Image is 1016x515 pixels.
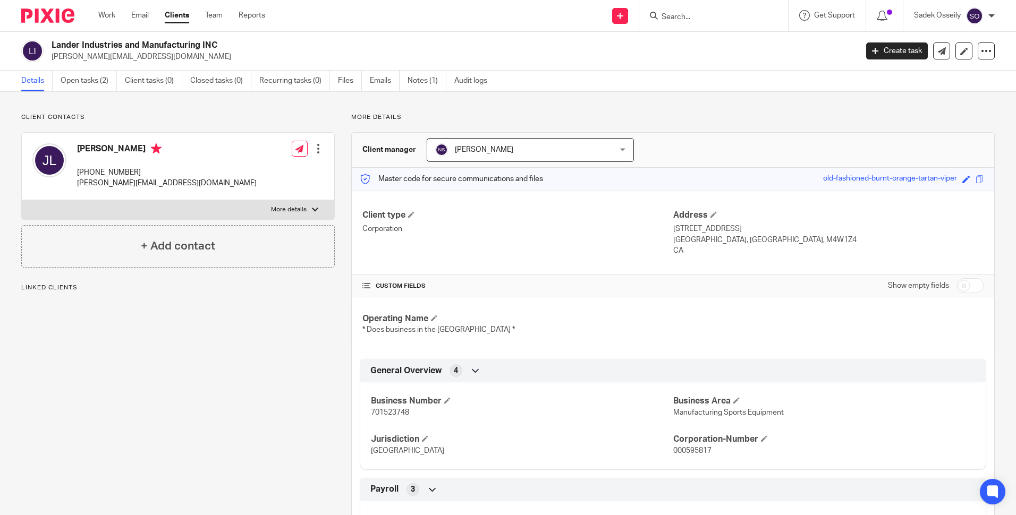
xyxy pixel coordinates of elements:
[21,8,74,23] img: Pixie
[370,484,399,495] span: Payroll
[408,71,446,91] a: Notes (1)
[77,178,257,188] p: [PERSON_NAME][EMAIL_ADDRESS][DOMAIN_NAME]
[21,71,53,91] a: Details
[52,51,850,62] p: [PERSON_NAME][EMAIL_ADDRESS][DOMAIN_NAME]
[823,173,957,185] div: old-fashioned-burnt-orange-tartan-viper
[98,10,115,21] a: Work
[21,284,335,292] p: Linked clients
[271,205,307,214] p: More details
[351,113,995,122] p: More details
[362,144,416,155] h3: Client manager
[370,71,400,91] a: Emails
[21,113,335,122] p: Client contacts
[673,210,984,221] h4: Address
[914,10,961,21] p: Sadek Osseily
[360,174,543,184] p: Master code for secure communications and files
[239,10,265,21] a: Reports
[362,210,673,221] h4: Client type
[814,12,855,19] span: Get Support
[362,224,673,234] p: Corporation
[362,313,673,324] h4: Operating Name
[454,71,495,91] a: Audit logs
[125,71,182,91] a: Client tasks (0)
[673,409,784,416] span: Manufacturing Sports Equipment
[151,143,162,154] i: Primary
[52,40,690,51] h2: Lander Industries and Manufacturing INC
[661,13,756,22] input: Search
[673,434,975,445] h4: Corporation-Number
[61,71,117,91] a: Open tasks (2)
[673,224,984,234] p: [STREET_ADDRESS]
[371,409,409,416] span: 701523748
[141,238,215,254] h4: + Add contact
[371,434,673,445] h4: Jurisdiction
[455,146,513,153] span: [PERSON_NAME]
[165,10,189,21] a: Clients
[370,365,442,376] span: General Overview
[866,42,928,59] a: Create task
[411,484,415,495] span: 3
[77,143,257,157] h4: [PERSON_NAME]
[673,396,975,407] h4: Business Area
[362,326,515,333] span: * Does business in the [GEOGRAPHIC_DATA] *
[371,447,444,454] span: [GEOGRAPHIC_DATA]
[435,143,448,156] img: svg%3E
[362,282,673,290] h4: CUSTOM FIELDS
[205,10,223,21] a: Team
[673,447,712,454] span: 000595817
[77,167,257,178] p: [PHONE_NUMBER]
[338,71,362,91] a: Files
[966,7,983,24] img: svg%3E
[888,280,949,291] label: Show empty fields
[371,396,673,407] h4: Business Number
[259,71,330,91] a: Recurring tasks (0)
[131,10,149,21] a: Email
[21,40,44,62] img: svg%3E
[673,235,984,245] p: [GEOGRAPHIC_DATA], [GEOGRAPHIC_DATA], M4W1Z4
[190,71,251,91] a: Closed tasks (0)
[32,143,66,177] img: svg%3E
[454,365,458,376] span: 4
[673,245,984,256] p: CA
